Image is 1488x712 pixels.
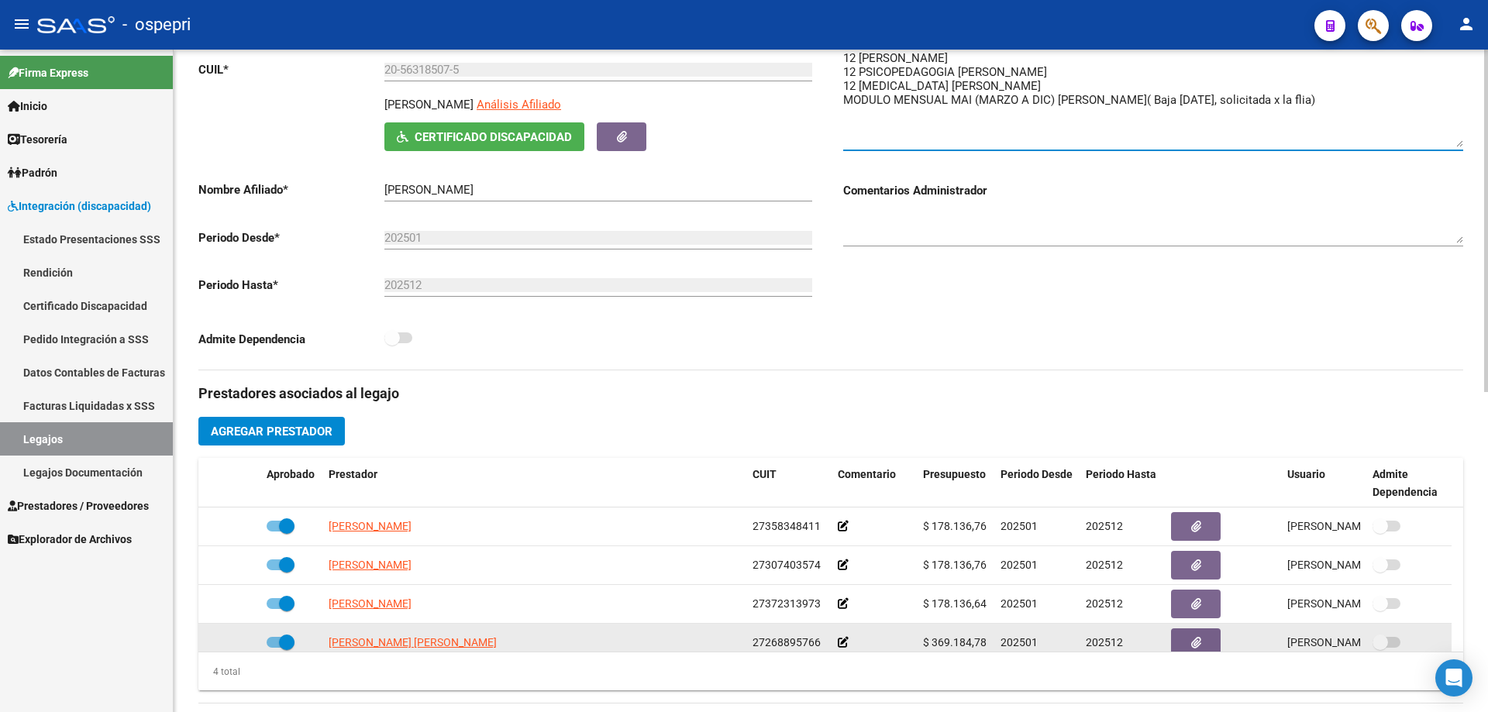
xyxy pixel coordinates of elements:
span: Explorador de Archivos [8,531,132,548]
span: 27358348411 [753,520,821,532]
span: 202512 [1086,520,1123,532]
span: Análisis Afiliado [477,98,561,112]
span: $ 178.136,76 [923,520,987,532]
span: Periodo Desde [1001,468,1073,480]
button: Certificado Discapacidad [384,122,584,151]
span: Periodo Hasta [1086,468,1156,480]
span: Agregar Prestador [211,425,332,439]
span: 27307403574 [753,559,821,571]
span: 202501 [1001,559,1038,571]
span: Certificado Discapacidad [415,130,572,144]
span: [PERSON_NAME] [DATE] [1287,636,1409,648]
datatable-header-cell: Presupuesto [917,458,994,509]
datatable-header-cell: CUIT [746,458,832,509]
span: 202501 [1001,597,1038,610]
span: [PERSON_NAME] [329,559,412,571]
span: - ospepri [122,8,191,42]
span: [PERSON_NAME] [DATE] [1287,597,1409,610]
datatable-header-cell: Periodo Hasta [1080,458,1165,509]
div: Open Intercom Messenger [1435,659,1472,697]
span: Prestadores / Proveedores [8,497,149,514]
span: 202501 [1001,636,1038,648]
span: Padrón [8,164,57,181]
datatable-header-cell: Periodo Desde [994,458,1080,509]
span: [PERSON_NAME] [329,597,412,610]
datatable-header-cell: Aprobado [260,458,322,509]
span: [PERSON_NAME] [329,520,412,532]
span: 202512 [1086,559,1123,571]
span: Usuario [1287,468,1325,480]
span: [PERSON_NAME] [DATE] [1287,559,1409,571]
span: 202512 [1086,636,1123,648]
span: 27268895766 [753,636,821,648]
span: CUIT [753,468,777,480]
datatable-header-cell: Usuario [1281,458,1366,509]
p: Periodo Hasta [198,277,384,294]
span: Prestador [329,468,377,480]
span: 27372313973 [753,597,821,610]
h3: Comentarios Administrador [843,182,1463,199]
span: $ 178.136,64 [923,597,987,610]
span: Inicio [8,98,47,115]
span: [PERSON_NAME] [DATE] [1287,520,1409,532]
span: Admite Dependencia [1373,468,1438,498]
span: 202512 [1086,597,1123,610]
span: Firma Express [8,64,88,81]
p: Admite Dependencia [198,331,384,348]
span: Integración (discapacidad) [8,198,151,215]
mat-icon: menu [12,15,31,33]
span: $ 369.184,78 [923,636,987,648]
h3: Prestadores asociados al legajo [198,383,1463,404]
span: Tesorería [8,131,67,148]
div: 4 total [198,663,240,680]
datatable-header-cell: Prestador [322,458,746,509]
p: CUIL [198,61,384,78]
p: Periodo Desde [198,229,384,246]
datatable-header-cell: Admite Dependencia [1366,458,1452,509]
mat-icon: person [1457,15,1476,33]
span: [PERSON_NAME] [PERSON_NAME] [329,636,497,648]
span: Aprobado [267,468,315,480]
span: $ 178.136,76 [923,559,987,571]
p: [PERSON_NAME] [384,96,474,113]
datatable-header-cell: Comentario [832,458,917,509]
span: Comentario [838,468,896,480]
span: Presupuesto [923,468,986,480]
span: 202501 [1001,520,1038,532]
p: Nombre Afiliado [198,181,384,198]
button: Agregar Prestador [198,417,345,445]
